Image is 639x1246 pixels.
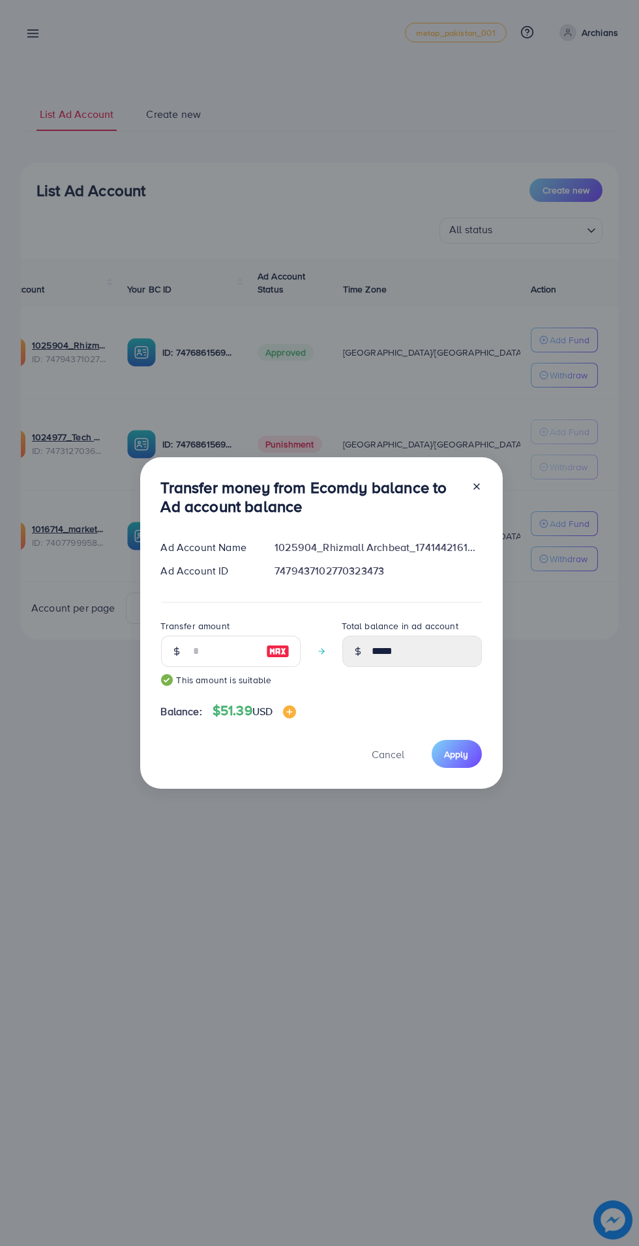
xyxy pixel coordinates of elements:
[342,619,458,632] label: Total balance in ad account
[161,619,230,632] label: Transfer amount
[356,740,421,768] button: Cancel
[264,540,492,555] div: 1025904_Rhizmall Archbeat_1741442161001
[445,748,469,761] span: Apply
[283,705,296,718] img: image
[252,704,273,718] span: USD
[161,674,173,686] img: guide
[372,747,405,761] span: Cancel
[161,704,202,719] span: Balance:
[264,563,492,578] div: 7479437102770323473
[161,478,461,516] h3: Transfer money from Ecomdy balance to Ad account balance
[151,563,265,578] div: Ad Account ID
[432,740,482,768] button: Apply
[151,540,265,555] div: Ad Account Name
[213,703,296,719] h4: $51.39
[161,673,301,687] small: This amount is suitable
[266,644,290,659] img: image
